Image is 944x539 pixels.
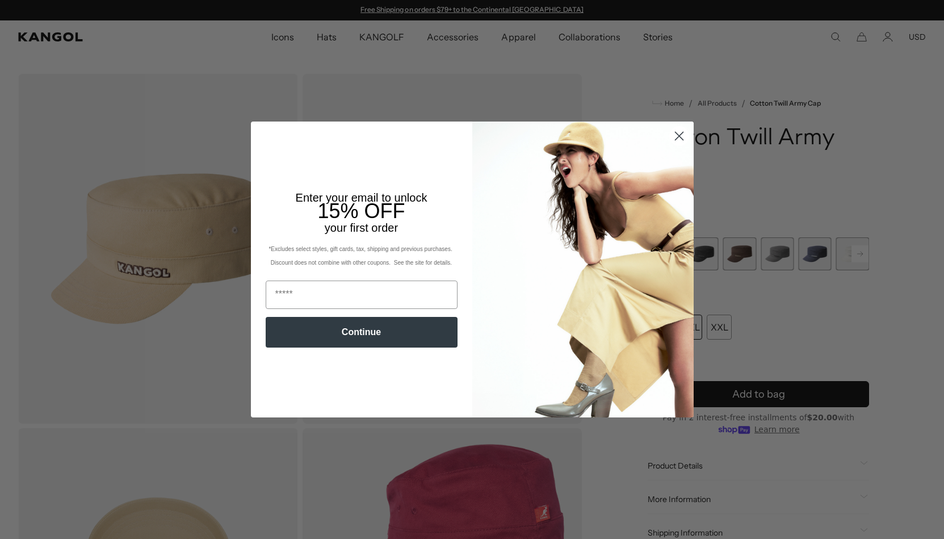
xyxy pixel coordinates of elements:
span: Enter your email to unlock [296,191,427,204]
input: Email [266,281,458,309]
img: 93be19ad-e773-4382-80b9-c9d740c9197f.jpeg [472,122,694,417]
button: Continue [266,317,458,348]
span: *Excludes select styles, gift cards, tax, shipping and previous purchases. Discount does not comb... [268,246,454,266]
button: Close dialog [669,126,689,146]
span: your first order [325,222,398,234]
span: 15% OFF [317,199,405,223]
